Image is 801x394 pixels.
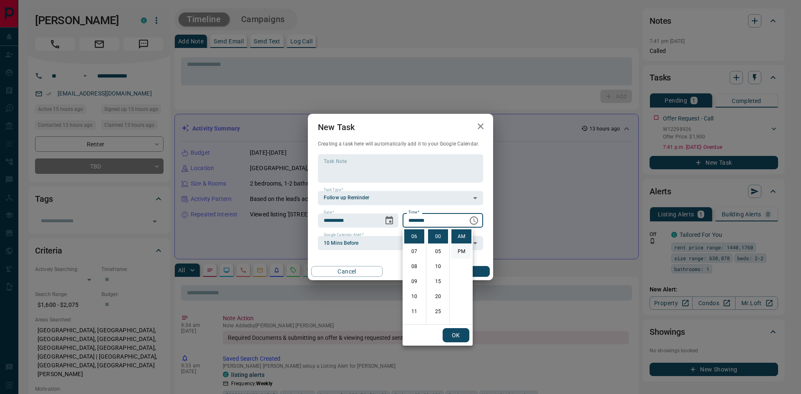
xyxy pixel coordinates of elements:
[428,304,448,319] li: 25 minutes
[404,274,424,289] li: 9 hours
[404,229,424,243] li: 6 hours
[426,228,449,324] ul: Select minutes
[428,259,448,274] li: 10 minutes
[318,236,483,250] div: 10 Mins Before
[381,212,398,229] button: Choose date, selected date is Aug 27, 2025
[324,210,334,215] label: Date
[428,319,448,334] li: 30 minutes
[318,191,483,205] div: Follow up Reminder
[324,187,343,193] label: Task Type
[451,229,471,243] li: AM
[308,114,365,141] h2: New Task
[428,229,448,243] li: 0 minutes
[428,244,448,258] li: 5 minutes
[449,228,473,324] ul: Select meridiem
[404,304,424,319] li: 11 hours
[408,210,419,215] label: Time
[428,289,448,304] li: 20 minutes
[428,274,448,289] li: 15 minutes
[404,259,424,274] li: 8 hours
[403,228,426,324] ul: Select hours
[311,266,383,277] button: Cancel
[443,328,469,342] button: OK
[466,212,482,229] button: Choose time, selected time is 6:00 AM
[404,244,424,258] li: 7 hours
[451,244,471,258] li: PM
[404,289,424,304] li: 10 hours
[324,232,364,238] label: Google Calendar Alert
[318,141,483,148] p: Creating a task here will automatically add it to your Google Calendar.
